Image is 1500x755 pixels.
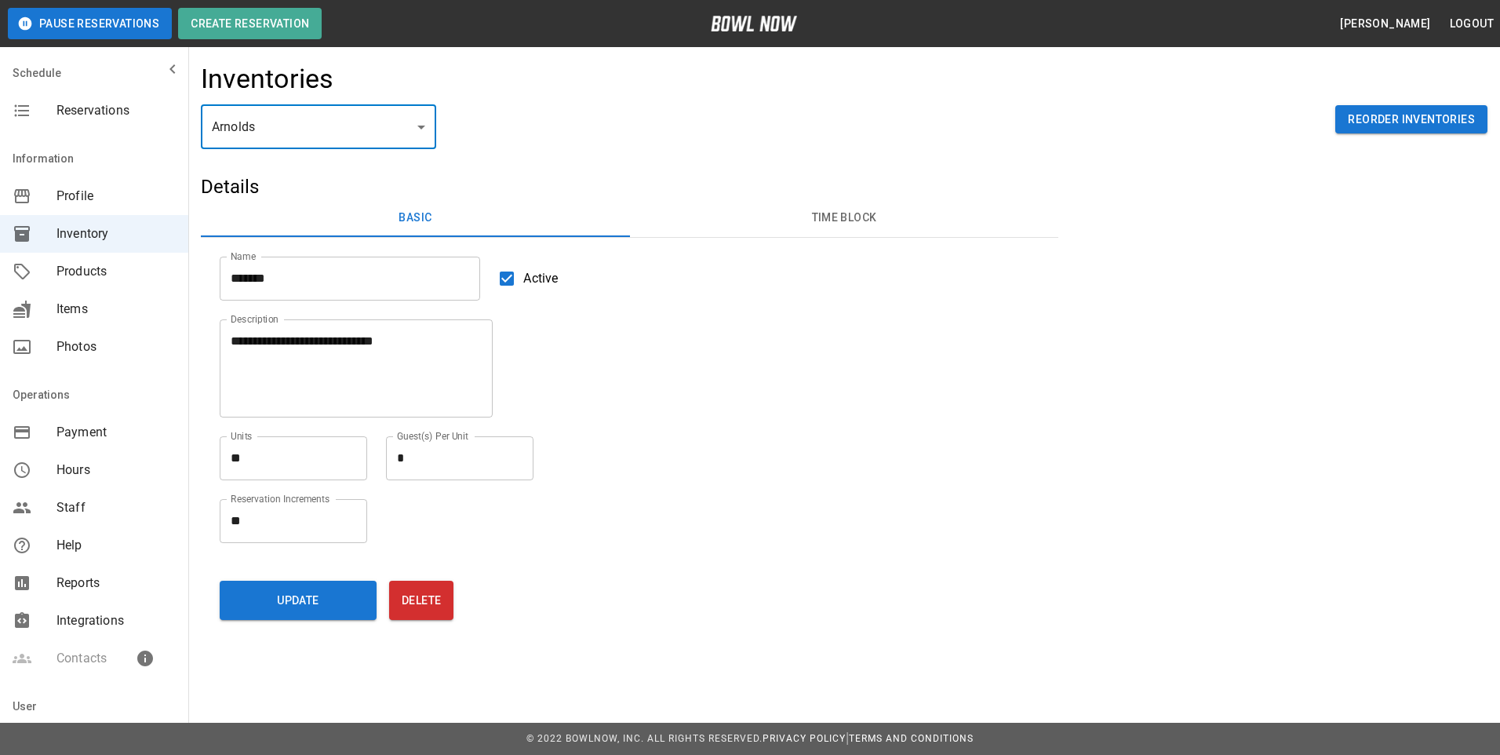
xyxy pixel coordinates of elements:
[56,536,176,555] span: Help
[1335,105,1487,134] button: Reorder Inventories
[8,8,172,39] button: Pause Reservations
[201,105,436,149] div: Arnolds
[1444,9,1500,38] button: Logout
[201,199,630,237] button: Basic
[630,199,1059,237] button: Time Block
[56,300,176,319] span: Items
[56,423,176,442] span: Payment
[220,581,377,620] button: Update
[763,733,846,744] a: Privacy Policy
[56,337,176,356] span: Photos
[56,611,176,630] span: Integrations
[389,581,453,620] button: Delete
[56,461,176,480] span: Hours
[56,262,176,281] span: Products
[178,8,322,39] button: Create Reservation
[201,174,1058,199] h5: Details
[201,63,334,96] h4: Inventories
[56,498,176,517] span: Staff
[56,187,176,206] span: Profile
[523,269,558,288] span: Active
[1334,9,1436,38] button: [PERSON_NAME]
[201,199,1058,237] div: basic tabs example
[56,574,176,593] span: Reports
[56,224,176,243] span: Inventory
[711,16,797,31] img: logo
[849,733,974,744] a: Terms and Conditions
[56,101,176,120] span: Reservations
[526,733,763,744] span: © 2022 BowlNow, Inc. All Rights Reserved.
